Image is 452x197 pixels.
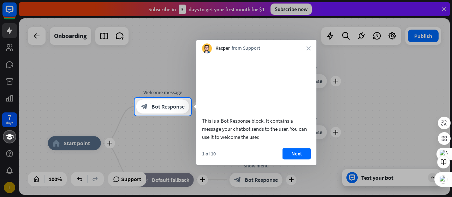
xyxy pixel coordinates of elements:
button: Open LiveChat chat widget [6,3,27,24]
div: 1 of 10 [202,150,216,157]
button: Next [282,148,311,159]
span: from Support [232,45,260,52]
i: block_bot_response [141,103,148,110]
span: Kacper [215,45,230,52]
div: This is a Bot Response block. It contains a message your chatbot sends to the user. You can use i... [202,117,311,141]
span: Bot Response [151,103,185,110]
i: close [307,46,311,50]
